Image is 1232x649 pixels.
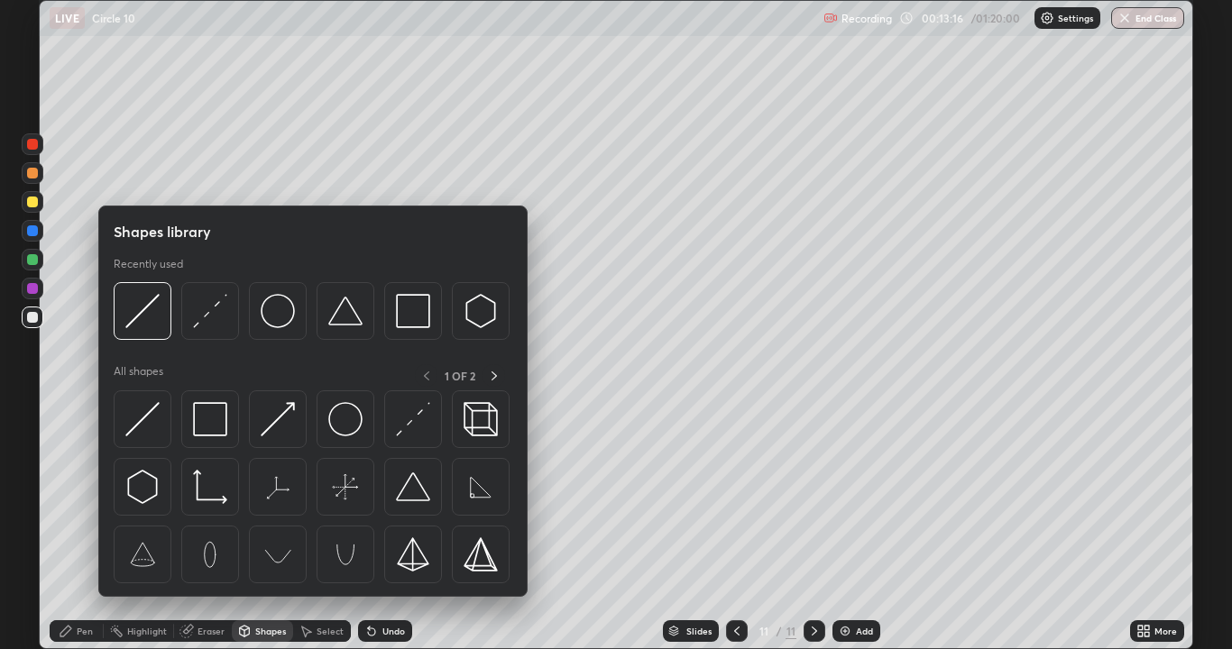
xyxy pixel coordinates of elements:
div: Select [317,626,344,635]
div: Add [856,626,873,635]
p: All shapes [114,364,163,387]
img: add-slide-button [838,624,852,638]
img: svg+xml;charset=utf-8,%3Csvg%20xmlns%3D%22http%3A%2F%2Fwww.w3.org%2F2000%2Fsvg%22%20width%3D%2234... [396,294,430,328]
img: svg+xml;charset=utf-8,%3Csvg%20xmlns%3D%22http%3A%2F%2Fwww.w3.org%2F2000%2Fsvg%22%20width%3D%2230... [261,402,295,436]
img: end-class-cross [1117,11,1132,25]
img: svg+xml;charset=utf-8,%3Csvg%20xmlns%3D%22http%3A%2F%2Fwww.w3.org%2F2000%2Fsvg%22%20width%3D%2234... [396,537,430,571]
img: svg+xml;charset=utf-8,%3Csvg%20xmlns%3D%22http%3A%2F%2Fwww.w3.org%2F2000%2Fsvg%22%20width%3D%2234... [193,402,227,436]
img: svg+xml;charset=utf-8,%3Csvg%20xmlns%3D%22http%3A%2F%2Fwww.w3.org%2F2000%2Fsvg%22%20width%3D%2235... [464,402,498,436]
p: Recently used [114,257,183,271]
img: svg+xml;charset=utf-8,%3Csvg%20xmlns%3D%22http%3A%2F%2Fwww.w3.org%2F2000%2Fsvg%22%20width%3D%2265... [328,537,363,571]
button: End Class [1111,7,1184,29]
img: svg+xml;charset=utf-8,%3Csvg%20xmlns%3D%22http%3A%2F%2Fwww.w3.org%2F2000%2Fsvg%22%20width%3D%2234... [464,537,498,571]
div: 11 [755,626,773,636]
p: Settings [1058,14,1093,23]
div: Slides [686,626,712,635]
img: svg+xml;charset=utf-8,%3Csvg%20xmlns%3D%22http%3A%2F%2Fwww.w3.org%2F2000%2Fsvg%22%20width%3D%2238... [396,470,430,504]
img: svg+xml;charset=utf-8,%3Csvg%20xmlns%3D%22http%3A%2F%2Fwww.w3.org%2F2000%2Fsvg%22%20width%3D%2230... [125,470,160,504]
img: svg+xml;charset=utf-8,%3Csvg%20xmlns%3D%22http%3A%2F%2Fwww.w3.org%2F2000%2Fsvg%22%20width%3D%2265... [464,470,498,504]
div: Undo [382,626,405,635]
img: svg+xml;charset=utf-8,%3Csvg%20xmlns%3D%22http%3A%2F%2Fwww.w3.org%2F2000%2Fsvg%22%20width%3D%2265... [193,537,227,571]
div: Eraser [198,626,225,635]
div: Pen [77,626,93,635]
img: svg+xml;charset=utf-8,%3Csvg%20xmlns%3D%22http%3A%2F%2Fwww.w3.org%2F2000%2Fsvg%22%20width%3D%2230... [125,402,160,436]
img: svg+xml;charset=utf-8,%3Csvg%20xmlns%3D%22http%3A%2F%2Fwww.w3.org%2F2000%2Fsvg%22%20width%3D%2230... [193,294,227,328]
div: More [1154,626,1177,635]
div: / [777,626,782,636]
img: svg+xml;charset=utf-8,%3Csvg%20xmlns%3D%22http%3A%2F%2Fwww.w3.org%2F2000%2Fsvg%22%20width%3D%2265... [328,470,363,504]
img: svg+xml;charset=utf-8,%3Csvg%20xmlns%3D%22http%3A%2F%2Fwww.w3.org%2F2000%2Fsvg%22%20width%3D%2233... [193,470,227,504]
div: 11 [786,623,796,639]
img: svg+xml;charset=utf-8,%3Csvg%20xmlns%3D%22http%3A%2F%2Fwww.w3.org%2F2000%2Fsvg%22%20width%3D%2265... [261,470,295,504]
img: svg+xml;charset=utf-8,%3Csvg%20xmlns%3D%22http%3A%2F%2Fwww.w3.org%2F2000%2Fsvg%22%20width%3D%2230... [464,294,498,328]
img: svg+xml;charset=utf-8,%3Csvg%20xmlns%3D%22http%3A%2F%2Fwww.w3.org%2F2000%2Fsvg%22%20width%3D%2230... [125,294,160,328]
p: 1 OF 2 [445,369,475,383]
img: svg+xml;charset=utf-8,%3Csvg%20xmlns%3D%22http%3A%2F%2Fwww.w3.org%2F2000%2Fsvg%22%20width%3D%2236... [328,402,363,436]
img: svg+xml;charset=utf-8,%3Csvg%20xmlns%3D%22http%3A%2F%2Fwww.w3.org%2F2000%2Fsvg%22%20width%3D%2236... [261,294,295,328]
h5: Shapes library [114,221,211,242]
p: LIVE [55,11,79,25]
div: Highlight [127,626,167,635]
div: Shapes [255,626,286,635]
img: svg+xml;charset=utf-8,%3Csvg%20xmlns%3D%22http%3A%2F%2Fwww.w3.org%2F2000%2Fsvg%22%20width%3D%2230... [396,402,430,436]
p: Circle 10 [92,11,135,25]
img: svg+xml;charset=utf-8,%3Csvg%20xmlns%3D%22http%3A%2F%2Fwww.w3.org%2F2000%2Fsvg%22%20width%3D%2265... [125,537,160,571]
img: svg+xml;charset=utf-8,%3Csvg%20xmlns%3D%22http%3A%2F%2Fwww.w3.org%2F2000%2Fsvg%22%20width%3D%2265... [261,537,295,571]
p: Recording [841,12,892,25]
img: class-settings-icons [1040,11,1054,25]
img: svg+xml;charset=utf-8,%3Csvg%20xmlns%3D%22http%3A%2F%2Fwww.w3.org%2F2000%2Fsvg%22%20width%3D%2238... [328,294,363,328]
img: recording.375f2c34.svg [823,11,838,25]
